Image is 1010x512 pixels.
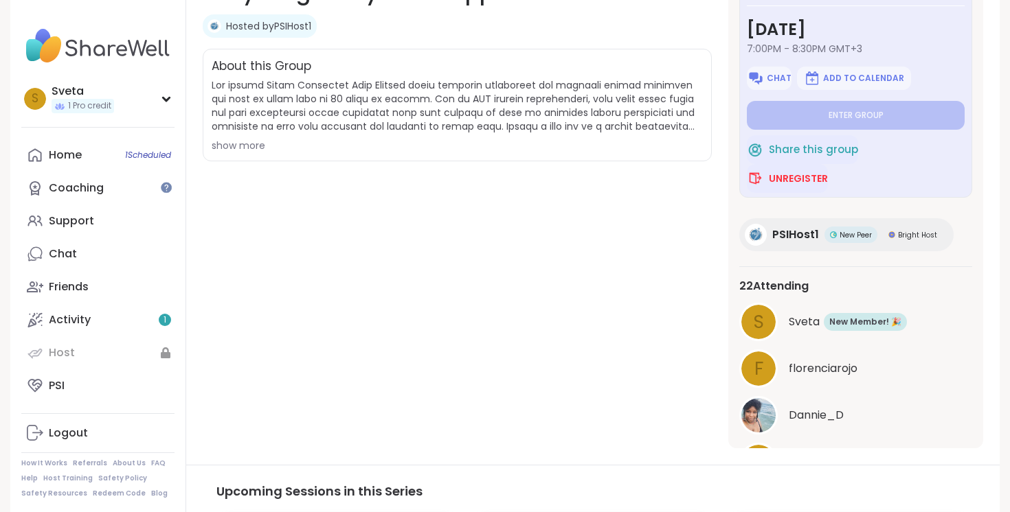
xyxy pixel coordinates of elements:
a: Blog [151,489,168,498]
span: Add to Calendar [823,73,904,84]
span: Sveta [789,314,820,330]
a: FAQ [151,458,166,468]
a: Support [21,205,175,237]
span: florenciarojo [789,360,857,377]
span: S [32,90,38,108]
a: Safety Policy [98,474,147,483]
a: Home1Scheduled [21,139,175,172]
img: ShareWell Logomark [747,170,763,187]
a: Referrals [73,458,107,468]
img: ShareWell Logomark [804,70,820,86]
a: Host Training [43,474,93,483]
span: 1 [164,314,166,326]
span: Share this group [769,142,858,158]
h3: [DATE] [747,17,965,42]
a: Hosted byPSIHost1 [226,19,311,33]
a: dddelacruz [739,443,972,481]
a: Activity1 [21,303,175,336]
div: Sveta [52,84,114,99]
div: Friends [49,279,89,294]
a: Safety Resources [21,489,87,498]
div: Chat [49,246,77,261]
button: Unregister [747,164,828,193]
button: Enter group [747,101,965,130]
div: Support [49,213,94,229]
span: f [754,356,763,382]
span: Bright Host [898,230,937,240]
button: Share this group [747,135,858,164]
img: PSIHost1 [207,19,221,33]
a: Chat [21,237,175,270]
span: Lor ipsumd Sitam Consectet Adip Elitsed doeiu temporin utlaboreet dol magnaali enimad minimven qu... [212,78,703,133]
img: PSIHost1 [745,224,767,246]
img: New Peer [830,231,837,238]
h3: Upcoming Sessions in this Series [216,482,969,500]
a: Coaching [21,172,175,205]
span: 1 Pro credit [68,100,111,112]
span: 22 Attending [739,278,809,294]
img: Dannie_D [741,398,776,432]
a: Host [21,336,175,369]
span: 7:00PM - 8:30PM GMT+3 [747,42,965,56]
span: Unregister [769,172,828,185]
a: Redeem Code [93,489,146,498]
span: Chat [767,73,792,84]
button: Chat [747,67,792,90]
a: fflorenciarojo [739,349,972,388]
div: Logout [49,426,88,441]
a: About Us [113,458,146,468]
div: Home [49,148,82,163]
a: SSvetaNew Member! 🎉 [739,303,972,341]
span: PSIHost1 [772,226,819,243]
button: Add to Calendar [797,67,911,90]
a: Friends [21,270,175,303]
a: Help [21,474,38,483]
iframe: Spotlight [161,182,172,193]
div: Host [49,345,75,360]
div: PSI [49,378,65,393]
span: Dannie_D [789,407,844,423]
a: How It Works [21,458,67,468]
img: Bright Host [888,231,895,238]
a: Dannie_DDannie_D [739,396,972,434]
span: Enter group [829,110,884,121]
div: show more [212,139,703,152]
span: New Peer [840,230,872,240]
span: S [754,309,764,336]
img: ShareWell Logomark [747,141,763,158]
a: Logout [21,417,175,450]
a: PSI [21,369,175,402]
a: PSIHost1PSIHost1New PeerNew PeerBright HostBright Host [739,218,954,251]
div: Activity [49,312,91,327]
span: 1 Scheduled [125,150,171,161]
div: Coaching [49,181,104,196]
img: ShareWell Nav Logo [21,22,175,70]
h2: About this Group [212,58,311,75]
img: ShareWell Logomark [748,70,764,86]
span: New Member! 🎉 [829,316,901,328]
